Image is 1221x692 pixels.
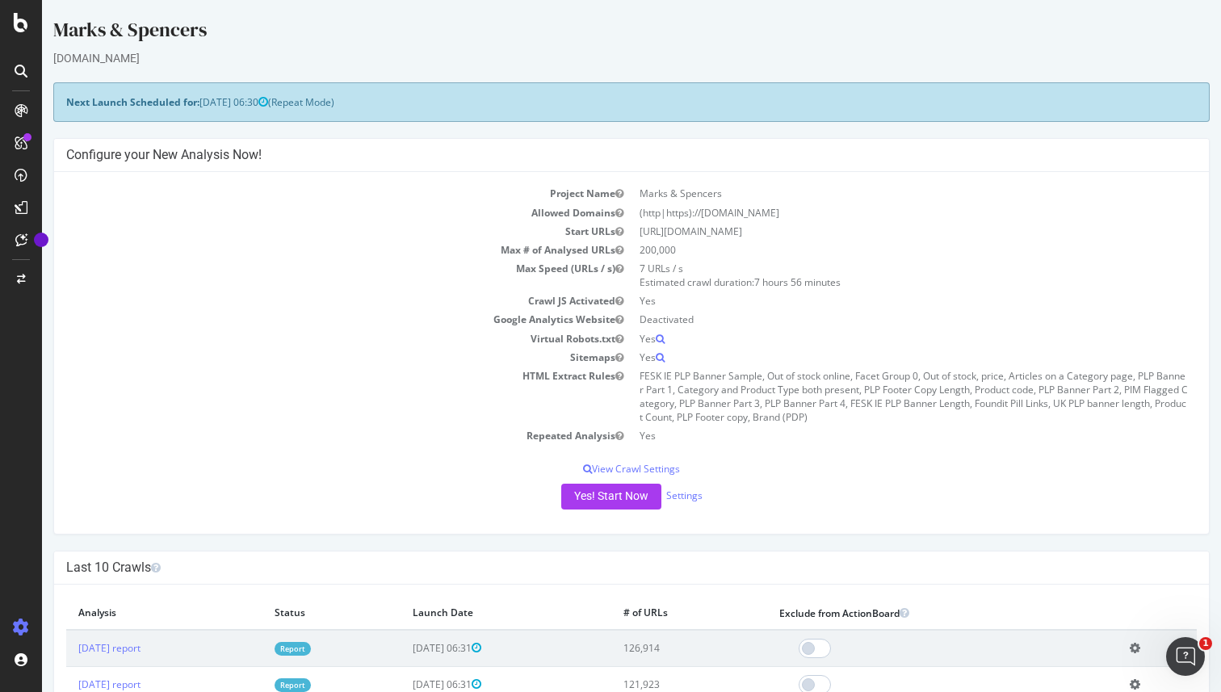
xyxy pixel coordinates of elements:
[24,241,590,259] td: Max # of Analysed URLs
[359,597,569,630] th: Launch Date
[24,597,220,630] th: Analysis
[24,310,590,329] td: Google Analytics Website
[233,678,269,692] a: Report
[24,95,157,109] strong: Next Launch Scheduled for:
[590,329,1155,348] td: Yes
[11,16,1168,50] div: Marks & Spencers
[590,426,1155,445] td: Yes
[590,241,1155,259] td: 200,000
[1166,637,1205,676] iframe: Intercom live chat
[24,259,590,291] td: Max Speed (URLs / s)
[233,642,269,656] a: Report
[36,641,99,655] a: [DATE] report
[569,630,725,667] td: 126,914
[519,484,619,510] button: Yes! Start Now
[590,184,1155,203] td: Marks & Spencers
[371,677,439,691] span: [DATE] 06:31
[24,184,590,203] td: Project Name
[11,82,1168,122] div: (Repeat Mode)
[590,367,1155,427] td: FESK IE PLP Banner Sample, Out of stock online, Facet Group 0, Out of stock, price, Articles on a...
[590,310,1155,329] td: Deactivated
[712,275,799,289] span: 7 hours 56 minutes
[590,291,1155,310] td: Yes
[24,462,1155,476] p: View Crawl Settings
[24,329,590,348] td: Virtual Robots.txt
[590,259,1155,291] td: 7 URLs / s Estimated crawl duration:
[34,233,48,247] div: Tooltip anchor
[24,560,1155,576] h4: Last 10 Crawls
[371,641,439,655] span: [DATE] 06:31
[590,222,1155,241] td: [URL][DOMAIN_NAME]
[24,291,590,310] td: Crawl JS Activated
[220,597,358,630] th: Status
[24,147,1155,163] h4: Configure your New Analysis Now!
[24,367,590,427] td: HTML Extract Rules
[1199,637,1212,650] span: 1
[569,597,725,630] th: # of URLs
[36,677,99,691] a: [DATE] report
[11,50,1168,66] div: [DOMAIN_NAME]
[624,489,661,502] a: Settings
[24,426,590,445] td: Repeated Analysis
[725,597,1076,630] th: Exclude from ActionBoard
[157,95,226,109] span: [DATE] 06:30
[24,348,590,367] td: Sitemaps
[24,203,590,222] td: Allowed Domains
[24,222,590,241] td: Start URLs
[590,348,1155,367] td: Yes
[590,203,1155,222] td: (http|https)://[DOMAIN_NAME]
